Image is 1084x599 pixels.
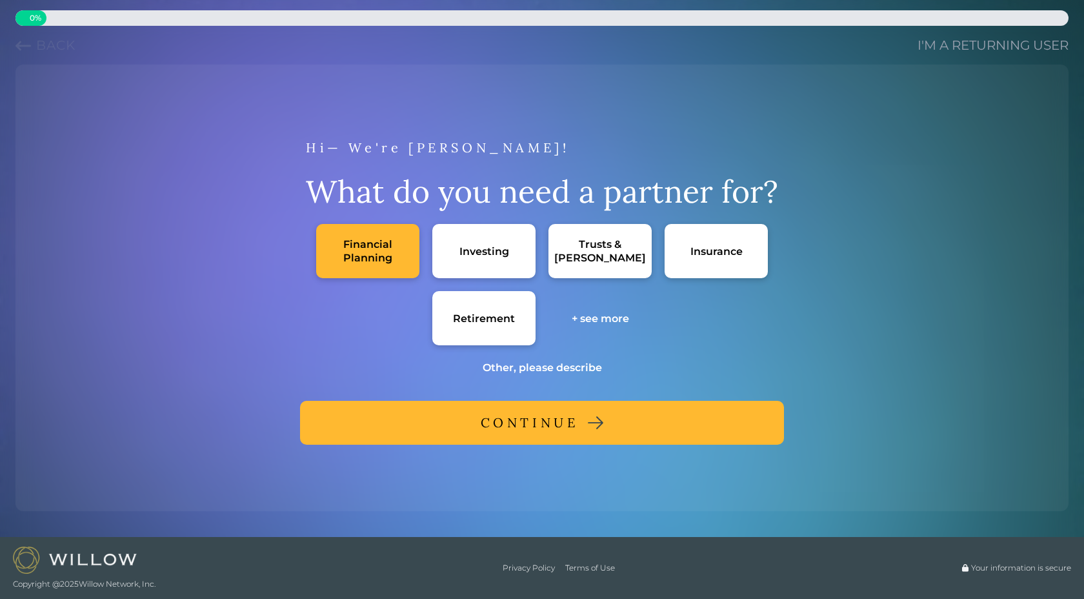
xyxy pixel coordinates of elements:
button: CONTINUE [300,401,784,445]
img: Willow logo [13,547,137,573]
button: Previous question [15,36,75,54]
span: 0 % [15,13,41,23]
div: What do you need a partner for? [306,172,778,211]
span: Your information is secure [971,563,1071,573]
div: Investing [459,245,509,258]
div: Hi— We're [PERSON_NAME]! [306,136,778,159]
div: Financial Planning [329,238,406,265]
div: Other, please describe [483,361,602,374]
a: Privacy Policy [503,563,555,573]
a: Terms of Use [565,563,615,573]
span: Back [36,37,75,53]
div: + see more [572,312,629,325]
div: Retirement [453,312,515,325]
div: CONTINUE [481,411,579,434]
a: I'm a returning user [918,36,1069,54]
div: 0% complete [15,10,46,26]
span: Copyright @ 2025 Willow Network, Inc. [13,579,156,589]
div: Insurance [690,245,743,258]
div: Trusts & [PERSON_NAME] [554,238,646,265]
